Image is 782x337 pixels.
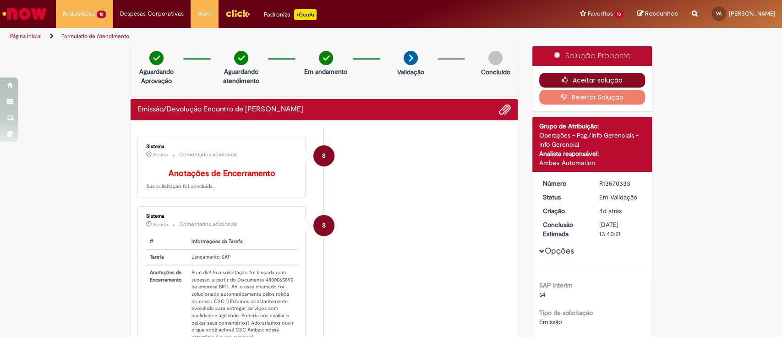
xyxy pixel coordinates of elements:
[63,9,95,18] span: Requisições
[153,222,168,227] time: 29/09/2025 10:11:43
[539,158,645,167] div: Ambev Automation
[10,33,42,40] a: Página inicial
[146,249,188,265] th: Tarefa
[120,9,184,18] span: Despesas Corporativas
[599,193,642,202] div: Em Validação
[188,249,299,265] td: Lançamento SAP
[614,11,623,18] span: 13
[645,9,678,18] span: Rascunhos
[134,67,179,85] p: Aguardando Aprovação
[169,168,275,179] b: Anotações de Encerramento
[146,169,299,190] p: Sua solicitação foi concluída.
[322,145,326,167] span: S
[488,51,503,65] img: img-circle-grey.png
[313,215,334,236] div: System
[153,152,168,158] span: 2h atrás
[539,290,546,298] span: s4
[149,51,164,65] img: check-circle-green.png
[481,67,510,77] p: Concluído
[599,207,622,215] time: 26/09/2025 12:04:49
[599,220,642,238] div: [DATE] 13:40:21
[397,67,424,77] p: Validação
[1,5,48,23] img: ServiceNow
[225,6,250,20] img: click_logo_yellow_360x200.png
[61,33,129,40] a: Formulário de Atendimento
[146,234,188,249] th: #
[536,193,592,202] dt: Status
[188,234,299,249] th: Informações da Tarefa
[146,144,299,149] div: Sistema
[599,206,642,215] div: 26/09/2025 12:04:49
[536,179,592,188] dt: Número
[319,51,333,65] img: check-circle-green.png
[539,122,645,131] div: Grupo de Atribuição:
[536,220,592,238] dt: Conclusão Estimada
[532,46,652,66] div: Solução Proposta
[313,145,334,166] div: System
[587,9,612,18] span: Favoritos
[539,281,573,289] b: SAP Interim
[539,318,562,326] span: Emissão
[197,9,212,18] span: More
[729,10,775,17] span: [PERSON_NAME]
[536,206,592,215] dt: Criação
[97,11,106,18] span: 10
[153,152,168,158] time: 29/09/2025 10:11:45
[322,215,326,237] span: S
[294,9,317,20] p: +GenAi
[264,9,317,20] div: Padroniza
[7,28,514,45] ul: Trilhas de página
[599,207,622,215] span: 4d atrás
[539,90,645,105] button: Rejeitar Solução
[179,151,238,159] small: Comentários adicionais
[539,73,645,88] button: Aceitar solução
[234,51,248,65] img: check-circle-green.png
[539,309,593,317] b: Tipo de solicitação
[499,104,511,116] button: Adicionar anexos
[304,67,347,76] p: Em andamento
[716,11,722,17] span: VA
[404,51,418,65] img: arrow-next.png
[137,105,303,114] h2: Emissão/Devolução Encontro de Contas Fornecedor Histórico de tíquete
[179,221,238,228] small: Comentários adicionais
[599,179,642,188] div: R13570333
[539,131,645,149] div: Operações - Pag./Info Gerenciais - Info Gerencial
[219,67,263,85] p: Aguardando atendimento
[146,214,299,219] div: Sistema
[539,149,645,158] div: Analista responsável:
[637,10,678,18] a: Rascunhos
[153,222,168,227] span: 2h atrás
